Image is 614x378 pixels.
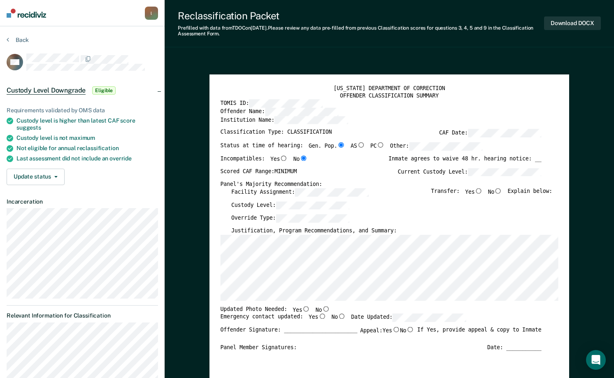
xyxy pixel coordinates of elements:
input: Institution Name: [274,116,348,124]
input: No [338,313,346,319]
input: Date Updated: [393,313,466,322]
input: CAF Date: [468,129,542,137]
img: Recidiviz [7,9,46,18]
label: No [488,188,502,196]
input: Facility Assignment: [295,188,369,196]
label: Institution Name: [221,116,348,124]
input: Override Type: [276,214,349,223]
div: Status at time of hearing: [221,142,483,155]
label: Override Type: [231,214,349,223]
span: Eligible [92,86,116,95]
input: Other: [409,142,483,151]
label: Yes [383,327,400,334]
button: l [145,7,158,20]
label: PC [370,142,385,151]
button: Download DOCX [544,16,601,30]
div: Transfer: Explain below: [431,188,552,201]
label: No [400,327,414,334]
div: Custody level is higher than latest CAF score [16,117,158,131]
span: reclassification [77,145,119,151]
span: override [109,155,132,162]
span: suggests [16,124,41,131]
div: Updated Photo Needed: [221,306,330,314]
input: Yes [302,306,310,311]
input: Yes [280,155,288,160]
div: Not eligible for annual [16,145,158,152]
input: Custody Level: [276,201,349,209]
label: CAF Date: [439,129,541,137]
label: Yes [465,188,482,196]
div: Custody level is not [16,135,158,141]
input: No [300,155,307,160]
div: [US_STATE] DEPARTMENT OF CORRECTION [221,85,558,92]
div: Last assessment did not include an [16,155,158,162]
label: Yes [293,306,310,314]
input: No [494,188,502,193]
input: Current Custody Level: [468,168,542,176]
label: Yes [270,155,288,163]
div: Inmate agrees to waive 48 hr. hearing notice: __ [388,155,541,167]
input: AS [357,142,365,148]
div: Date: ___________ [487,344,542,351]
div: Panel Member Signatures: [221,344,297,351]
div: Prefilled with data from TDOC on [DATE] . Please review any data pre-filled from previous Classif... [178,25,544,37]
input: No [322,306,330,311]
button: Back [7,36,29,44]
label: Offender Name: [221,108,339,116]
label: Yes [309,313,326,322]
span: maximum [69,135,95,141]
div: Panel's Majority Recommendation: [221,181,542,188]
label: No [316,306,330,314]
dt: Incarceration [7,198,158,205]
label: AS [351,142,365,151]
div: Reclassification Packet [178,10,544,22]
label: Facility Assignment: [231,188,369,196]
dt: Relevant Information for Classification [7,312,158,319]
input: No [407,327,414,332]
input: Gen. Pop. [337,142,345,148]
label: Custody Level: [231,201,349,209]
label: No [332,313,346,322]
input: Offender Name: [265,108,339,116]
label: Date Updated: [351,313,466,322]
div: Requirements validated by OMS data [7,107,158,114]
label: TOMIS ID: [221,99,323,107]
label: No [293,155,308,163]
div: Emergency contact updated: [221,313,466,327]
input: TOMIS ID: [249,99,323,107]
span: Custody Level Downgrade [7,86,86,95]
div: Open Intercom Messenger [586,350,606,370]
label: Current Custody Level: [398,168,542,176]
div: Offender Signature: _______________________ If Yes, provide appeal & copy to Inmate [221,327,542,344]
label: Scored CAF Range: MINIMUM [221,168,297,176]
label: Classification Type: CLASSIFICATION [221,129,332,137]
label: Other: [390,142,483,151]
div: Incompatibles: [221,155,308,167]
input: PC [377,142,384,148]
input: Yes [475,188,483,193]
label: Justification, Program Recommendations, and Summary: [231,227,397,234]
input: Yes [318,313,326,319]
button: Update status [7,169,65,185]
label: Appeal: [360,327,414,339]
input: Yes [392,327,400,332]
div: OFFENDER CLASSIFICATION SUMMARY [221,92,558,99]
label: Gen. Pop. [309,142,345,151]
